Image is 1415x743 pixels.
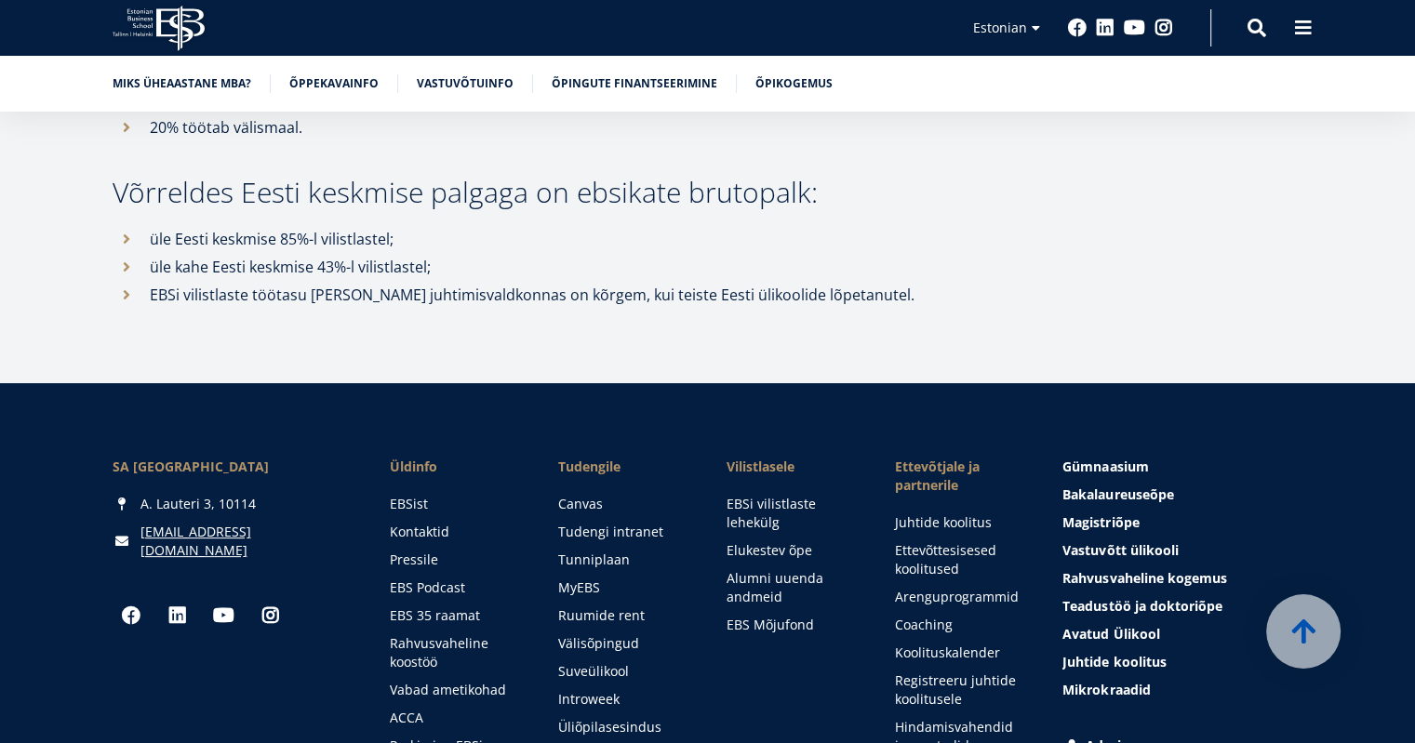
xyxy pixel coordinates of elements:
[1062,597,1302,616] a: Teadustöö ja doktoriõpe
[21,206,122,223] span: Kaheaastane MBA
[1155,19,1173,37] a: Instagram
[894,616,1025,634] a: Coaching
[1062,458,1148,475] span: Gümnaasium
[1062,569,1302,588] a: Rahvusvaheline kogemus
[1062,653,1302,671] a: Juhtide koolitus
[558,523,689,541] a: Tudengi intranet
[390,709,521,727] a: ACCA
[726,616,857,634] a: EBS Mõjufond
[417,74,514,93] a: Vastuvõtuinfo
[558,551,689,569] a: Tunniplaan
[1062,681,1150,698] span: Mikrokraadid
[206,597,243,634] a: Youtube
[1062,541,1178,559] span: Vastuvõtt ülikooli
[390,523,521,541] a: Kontaktid
[159,597,196,634] a: Linkedin
[5,183,17,195] input: Üheaastane eestikeelne MBA
[5,207,17,219] input: Kaheaastane MBA
[558,634,689,653] a: Välisõpingud
[558,662,689,681] a: Suveülikool
[1062,513,1139,531] span: Magistriõpe
[390,551,521,569] a: Pressile
[113,74,251,93] a: Miks üheaastane MBA?
[390,606,521,625] a: EBS 35 raamat
[552,74,717,93] a: Õpingute finantseerimine
[558,606,689,625] a: Ruumide rent
[1124,19,1145,37] a: Youtube
[113,495,353,513] div: A. Lauteri 3, 10114
[894,541,1025,578] a: Ettevõttesisesed koolitused
[726,569,857,606] a: Alumni uuenda andmeid
[755,74,833,93] a: Õpikogemus
[113,597,150,634] a: Facebook
[558,458,689,476] a: Tudengile
[894,643,1025,662] a: Koolituskalender
[150,281,996,309] p: EBSi vilistlaste töötasu [PERSON_NAME] juhtimisvaldkonnas on kõrgem, kui teiste Eesti ülikoolide ...
[1062,485,1302,504] a: Bakalaureuseõpe
[726,541,857,560] a: Elukestev õpe
[726,495,857,532] a: EBSi vilistlaste lehekülg
[1062,681,1302,699] a: Mikrokraadid
[1062,625,1302,643] a: Avatud Ülikool
[5,232,17,244] input: Tehnoloogia ja innovatsiooni juhtimine (MBA)
[390,495,521,513] a: EBSist
[726,458,857,476] span: Vilistlasele
[113,458,353,476] div: SA [GEOGRAPHIC_DATA]
[558,690,689,709] a: Introweek
[558,495,689,513] a: Canvas
[1062,485,1173,503] span: Bakalaureuseõpe
[21,231,274,247] span: Tehnoloogia ja innovatsiooni juhtimine (MBA)
[113,179,996,206] h3: Võrreldes Eesti keskmise palgaga on ebsikate brutopalk:
[390,578,521,597] a: EBS Podcast
[252,597,289,634] a: Instagram
[150,253,996,281] p: üle kahe Eesti keskmise 43%-l vilistlastel;
[1062,653,1166,670] span: Juhtide koolitus
[894,588,1025,606] a: Arenguprogrammid
[140,523,353,560] a: [EMAIL_ADDRESS][DOMAIN_NAME]
[113,113,536,141] li: 20% töötab välismaal.
[1062,569,1226,587] span: Rahvusvaheline kogemus
[894,458,1025,495] span: Ettevõtjale ja partnerile
[289,74,379,93] a: Õppekavainfo
[894,671,1025,709] a: Registreeru juhtide koolitusele
[1068,19,1087,37] a: Facebook
[1062,597,1221,615] span: Teadustöö ja doktoriõpe
[894,513,1025,532] a: Juhtide koolitus
[442,1,527,18] span: Perekonnanimi
[1062,541,1302,560] a: Vastuvõtt ülikooli
[1062,625,1159,643] span: Avatud Ülikool
[390,634,521,671] a: Rahvusvaheline koostöö
[21,182,181,199] span: Üheaastane eestikeelne MBA
[558,578,689,597] a: MyEBS
[1096,19,1115,37] a: Linkedin
[558,718,689,736] a: Üliõpilasesindus
[1062,458,1302,476] a: Gümnaasium
[1062,513,1302,532] a: Magistriõpe
[390,681,521,699] a: Vabad ametikohad
[390,458,521,476] span: Üldinfo
[150,225,996,253] p: üle Eesti keskmise 85%-l vilistlastel;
